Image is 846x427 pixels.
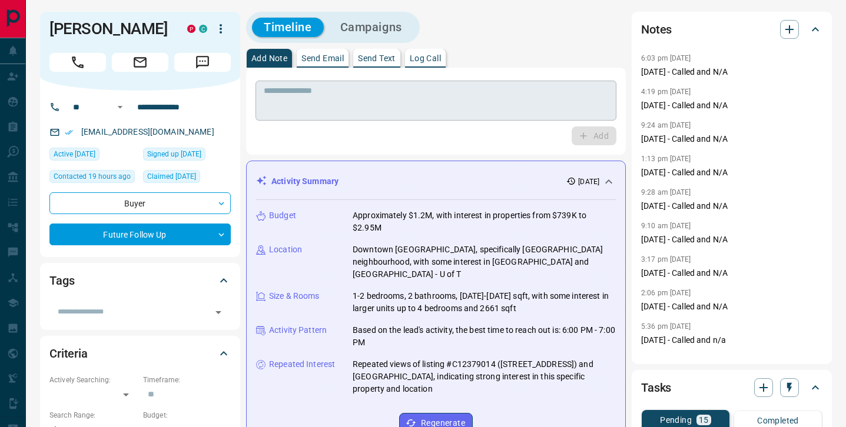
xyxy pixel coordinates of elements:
p: Activity Summary [271,175,339,188]
div: Tags [49,266,231,295]
p: Location [269,243,302,256]
span: Contacted 19 hours ago [54,171,131,182]
p: Timeframe: [143,375,231,385]
button: Open [210,304,227,321]
p: 9:28 am [DATE] [641,188,691,196]
span: Claimed [DATE] [147,171,196,182]
p: 1-2 bedrooms, 2 bathrooms, [DATE]-[DATE] sqft, with some interest in larger units up to 4 bedroom... [353,290,616,315]
p: [DATE] - Called and N/A [641,99,822,112]
p: Actively Searching: [49,375,137,385]
p: 2:06 pm [DATE] [641,289,691,297]
div: Buyer [49,192,231,214]
span: Active [DATE] [54,148,95,160]
h1: [PERSON_NAME] [49,19,170,38]
p: Budget [269,209,296,222]
p: Size & Rooms [269,290,320,302]
p: 15 [699,416,709,424]
button: Open [113,100,127,114]
div: Mon Apr 16 2018 [143,148,231,164]
p: Downtown [GEOGRAPHIC_DATA], specifically [GEOGRAPHIC_DATA] neighbourhood, with some interest in [... [353,243,616,281]
p: Send Email [301,54,344,62]
div: condos.ca [199,25,207,33]
p: Approximately $1.2M, with interest in properties from $739K to $2.95M [353,209,616,234]
p: 3:17 pm [DATE] [641,255,691,263]
div: Criteria [49,339,231,368]
span: Call [49,53,106,72]
button: Timeline [252,18,324,37]
div: Sun Sep 07 2025 [49,148,137,164]
div: property.ca [187,25,195,33]
p: Activity Pattern [269,324,327,336]
p: Repeated Interest [269,358,335,371]
p: [DATE] [578,176,599,187]
h2: Tasks [641,378,671,397]
p: Add Note [251,54,287,62]
p: Search Range: [49,410,137,421]
span: Signed up [DATE] [147,148,201,160]
p: Budget: [143,410,231,421]
h2: Criteria [49,344,88,363]
p: 9:24 am [DATE] [641,121,691,129]
div: Future Follow Up [49,223,231,245]
p: Send Text [358,54,396,62]
div: Mon Apr 16 2018 [143,170,231,186]
p: 4:19 pm [DATE] [641,88,691,96]
div: Thu Sep 11 2025 [49,170,137,186]
p: Repeated views of listing #C12379014 ([STREET_ADDRESS]) and [GEOGRAPHIC_DATA], indicating strong ... [353,358,616,395]
p: 1:13 pm [DATE] [641,155,691,163]
p: [DATE] - Called and N/A [641,267,822,279]
p: Log Call [410,54,441,62]
p: 3:29 pm [DATE] [641,356,691,364]
p: [DATE] - Called and N/A [641,133,822,145]
p: Completed [757,416,799,425]
div: Notes [641,15,822,44]
h2: Tags [49,271,74,290]
p: [DATE] - Called and n/a [641,334,822,346]
p: [DATE] - Called and N/A [641,66,822,78]
span: Email [112,53,168,72]
p: [DATE] - Called and N/A [641,301,822,313]
p: Pending [660,416,692,424]
p: 5:36 pm [DATE] [641,322,691,331]
div: Tasks [641,373,822,402]
div: Activity Summary[DATE] [256,171,616,192]
p: [DATE] - Called and N/A [641,200,822,212]
p: [DATE] - Called and N/A [641,166,822,179]
p: 9:10 am [DATE] [641,222,691,230]
h2: Notes [641,20,672,39]
p: Based on the lead's activity, the best time to reach out is: 6:00 PM - 7:00 PM [353,324,616,349]
button: Campaigns [329,18,414,37]
p: [DATE] - Called and N/A [641,233,822,246]
span: Message [174,53,231,72]
p: 6:03 pm [DATE] [641,54,691,62]
svg: Email Verified [65,128,73,136]
a: [EMAIL_ADDRESS][DOMAIN_NAME] [81,127,214,136]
